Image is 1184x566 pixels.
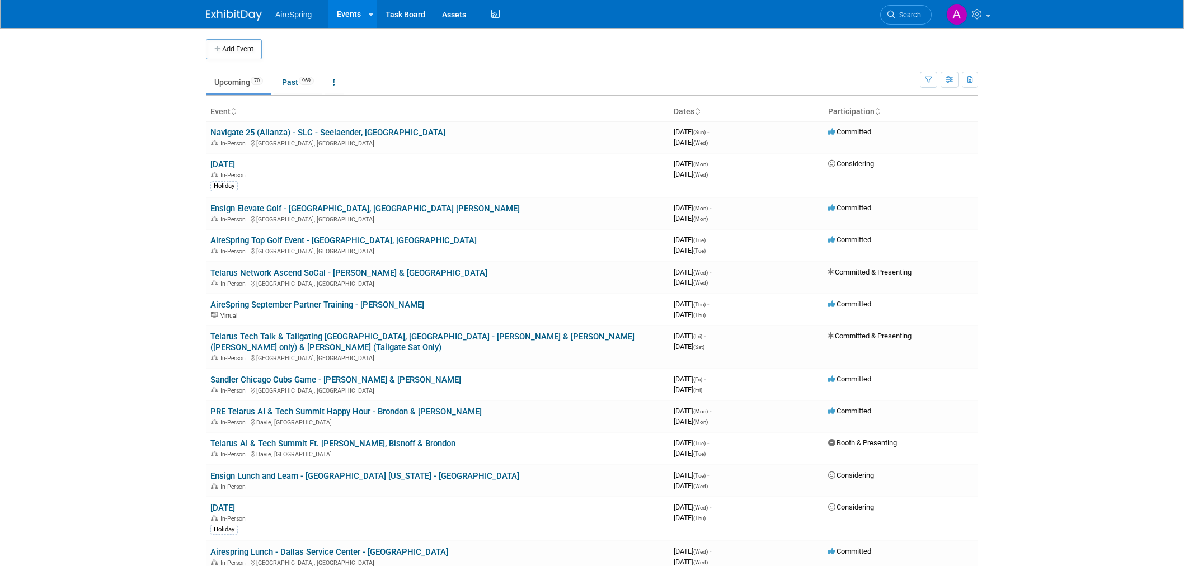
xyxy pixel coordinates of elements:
[210,300,424,310] a: AireSpring September Partner Training - [PERSON_NAME]
[210,181,238,191] div: Holiday
[880,5,932,25] a: Search
[210,214,665,223] div: [GEOGRAPHIC_DATA], [GEOGRAPHIC_DATA]
[693,312,706,318] span: (Thu)
[693,440,706,446] span: (Tue)
[674,449,706,457] span: [DATE]
[710,268,711,276] span: -
[946,4,967,25] img: Aila Ortiaga
[828,300,871,308] span: Committed
[707,128,709,136] span: -
[206,72,271,93] a: Upcoming70
[210,503,235,513] a: [DATE]
[210,159,235,169] a: [DATE]
[210,417,665,426] div: Davie, [GEOGRAPHIC_DATA]
[210,128,445,138] a: Navigate 25 (Alianza) - SLC - Seelaender, [GEOGRAPHIC_DATA]
[828,547,871,555] span: Committed
[693,344,704,350] span: (Sat)
[895,11,921,19] span: Search
[210,353,665,362] div: [GEOGRAPHIC_DATA], [GEOGRAPHIC_DATA]
[674,159,711,168] span: [DATE]
[674,503,711,511] span: [DATE]
[211,140,218,145] img: In-Person Event
[275,10,312,19] span: AireSpring
[220,387,249,394] span: In-Person
[693,376,702,383] span: (Fri)
[693,248,706,254] span: (Tue)
[693,216,708,222] span: (Mon)
[828,471,874,479] span: Considering
[693,419,708,425] span: (Mon)
[220,483,249,490] span: In-Person
[693,140,708,146] span: (Wed)
[210,138,665,147] div: [GEOGRAPHIC_DATA], [GEOGRAPHIC_DATA]
[220,280,249,287] span: In-Person
[210,525,238,535] div: Holiday
[674,170,708,178] span: [DATE]
[828,128,871,136] span: Committed
[674,482,708,490] span: [DATE]
[210,471,519,481] a: Ensign Lunch and Learn - [GEOGRAPHIC_DATA] [US_STATE] - [GEOGRAPHIC_DATA]
[828,159,874,168] span: Considering
[828,235,871,244] span: Committed
[210,279,665,287] div: [GEOGRAPHIC_DATA], [GEOGRAPHIC_DATA]
[210,246,665,255] div: [GEOGRAPHIC_DATA], [GEOGRAPHIC_DATA]
[710,547,711,555] span: -
[693,161,708,167] span: (Mon)
[707,438,709,447] span: -
[210,235,477,246] a: AireSpring Top Golf Event - [GEOGRAPHIC_DATA], [GEOGRAPHIC_DATA]
[220,312,241,319] span: Virtual
[211,172,218,177] img: In-Person Event
[693,280,708,286] span: (Wed)
[220,216,249,223] span: In-Person
[704,375,706,383] span: -
[674,214,708,223] span: [DATE]
[674,547,711,555] span: [DATE]
[693,483,708,489] span: (Wed)
[674,385,702,394] span: [DATE]
[220,451,249,458] span: In-Person
[211,419,218,424] img: In-Person Event
[220,248,249,255] span: In-Person
[206,10,262,21] img: ExhibitDay
[693,408,708,414] span: (Mon)
[211,355,218,360] img: In-Person Event
[210,547,448,557] a: Airespring Lunch - Dallas Service Center - [GEOGRAPHIC_DATA]
[274,72,322,93] a: Past969
[299,77,314,85] span: 969
[211,312,218,318] img: Virtual Event
[674,332,706,340] span: [DATE]
[669,102,824,121] th: Dates
[693,559,708,565] span: (Wed)
[206,39,262,59] button: Add Event
[210,375,461,385] a: Sandler Chicago Cubs Game - [PERSON_NAME] & [PERSON_NAME]
[693,129,706,135] span: (Sun)
[710,159,711,168] span: -
[211,387,218,393] img: In-Person Event
[674,300,709,308] span: [DATE]
[674,375,706,383] span: [DATE]
[220,419,249,426] span: In-Person
[693,515,706,521] span: (Thu)
[674,342,704,351] span: [DATE]
[206,102,669,121] th: Event
[875,107,880,116] a: Sort by Participation Type
[674,278,708,286] span: [DATE]
[210,438,455,449] a: Telarus AI & Tech Summit Ft. [PERSON_NAME], Bisnoff & Brondon
[704,332,706,340] span: -
[693,549,708,555] span: (Wed)
[220,515,249,522] span: In-Person
[231,107,236,116] a: Sort by Event Name
[211,515,218,521] img: In-Person Event
[693,205,708,211] span: (Mon)
[693,504,708,511] span: (Wed)
[211,216,218,221] img: In-Person Event
[824,102,978,121] th: Participation
[710,407,711,415] span: -
[693,473,706,479] span: (Tue)
[674,268,711,276] span: [DATE]
[210,385,665,394] div: [GEOGRAPHIC_DATA], [GEOGRAPHIC_DATA]
[220,355,249,362] span: In-Person
[828,332,912,340] span: Committed & Presenting
[210,449,665,458] div: Davie, [GEOGRAPHIC_DATA]
[211,280,218,286] img: In-Person Event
